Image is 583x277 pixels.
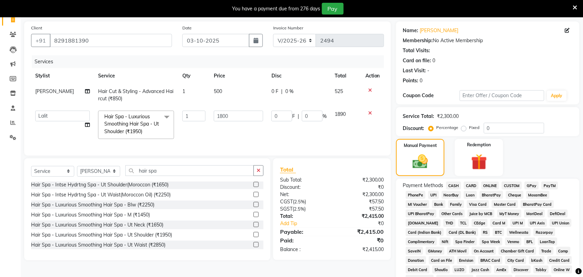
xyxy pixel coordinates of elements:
span: RS [481,228,490,236]
span: Shoutlo [432,266,450,274]
span: LUZO [453,266,467,274]
input: Search or Scan [125,165,254,176]
span: On Account [472,247,496,255]
span: Master Card [492,200,518,208]
div: 0 [433,57,436,64]
a: Add Tip [275,220,342,227]
th: Qty [178,68,210,84]
button: Apply [547,91,567,101]
span: % [323,113,327,120]
a: [PERSON_NAME] [420,27,459,34]
div: - [428,67,430,74]
span: UPI Axis [528,219,547,227]
div: ₹2,300.00 [332,191,389,198]
span: Card (DL Bank) [447,228,478,236]
label: Date [182,25,192,31]
span: Visa Card [467,200,489,208]
div: ₹2,300.00 [332,176,389,184]
div: ( ) [275,198,332,205]
span: Payment Methods [403,182,443,189]
div: ₹2,415.00 [332,246,389,253]
span: Complimentary [406,238,437,246]
button: Pay [322,3,344,15]
span: Spa Finder [453,238,477,246]
span: City Card [505,256,526,264]
span: GPay [525,182,539,190]
span: MariDeal [524,210,545,218]
span: F [292,113,295,120]
span: [DOMAIN_NAME] [406,219,441,227]
div: Last Visit: [403,67,426,74]
span: | [281,88,283,95]
div: Hair Spa - Luxurious Smoothing Hair Spa - Ut Waist (₹2850) [31,241,165,249]
span: Trade [539,247,554,255]
span: BFL [524,238,535,246]
div: 0 [420,77,423,84]
span: CARD [464,182,479,190]
th: Stylist [31,68,94,84]
div: Hair Spa - Luxurious Smoothing Hair Spa - Blw (₹2250) [31,201,154,209]
span: 500 [214,88,222,94]
span: Tabby [534,266,549,274]
span: CUSTOM [502,182,522,190]
span: Card on File [429,256,455,264]
span: 0 F [271,88,278,95]
span: ATH Movil [447,247,469,255]
div: Balance : [275,246,332,253]
div: ₹2,415.00 [332,213,389,220]
div: Service Total: [403,113,434,120]
span: PhonePe [406,191,426,199]
th: Action [361,68,384,84]
span: Envision [457,256,476,264]
span: Bank [432,200,446,208]
div: Membership: [403,37,433,44]
label: Percentage [437,124,459,131]
span: Hair Cut & Styling - Advanced Haircut (₹850) [98,88,173,102]
span: PayTM [542,182,558,190]
span: Discover [512,266,531,274]
span: Cheque [506,191,524,199]
span: LoanTap [538,238,558,246]
span: CEdge [472,219,488,227]
div: Hair Spa - Intse Hydrtng Spa - Ut Waist(Moroccon Oil) (₹2250) [31,191,171,198]
span: CASH [446,182,461,190]
div: Paid: [275,236,332,244]
div: No Active Membership [403,37,573,44]
label: Fixed [469,124,480,131]
div: Discount: [275,184,332,191]
span: Razorpay [534,228,555,236]
label: Invoice Number [273,25,303,31]
div: Net: [275,191,332,198]
th: Price [210,68,267,84]
img: _gift.svg [466,152,492,172]
button: +91 [31,34,50,47]
span: UPI M [510,219,525,227]
span: [PERSON_NAME] [35,88,74,94]
span: Total [280,166,296,173]
div: Card on file: [403,57,431,64]
span: MosamBee [526,191,550,199]
span: MI Voucher [406,200,429,208]
div: Coupon Code [403,92,460,99]
label: Manual Payment [404,142,437,149]
div: Points: [403,77,419,84]
span: Loan [464,191,477,199]
span: UPI BharatPay [406,210,437,218]
div: Payable: [275,228,332,236]
div: ₹57.50 [332,198,389,205]
div: Hair Spa - Luxurious Smoothing Hair Spa - M (₹1450) [31,211,150,219]
span: Online W [552,266,572,274]
div: Discount: [403,125,424,132]
span: AmEx [494,266,509,274]
span: Debit Card [406,266,430,274]
span: Card M [490,219,508,227]
span: Nift [440,238,451,246]
div: Total: [275,213,332,220]
div: Services [32,55,389,68]
div: You have a payment due from 276 days [232,5,321,12]
span: DefiDeal [548,210,568,218]
th: Service [94,68,178,84]
div: Hair Spa - Luxurious Smoothing Hair Spa - Ut Shoulder (₹1950) [31,231,172,239]
span: 0 % [285,88,294,95]
span: 525 [335,88,343,94]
